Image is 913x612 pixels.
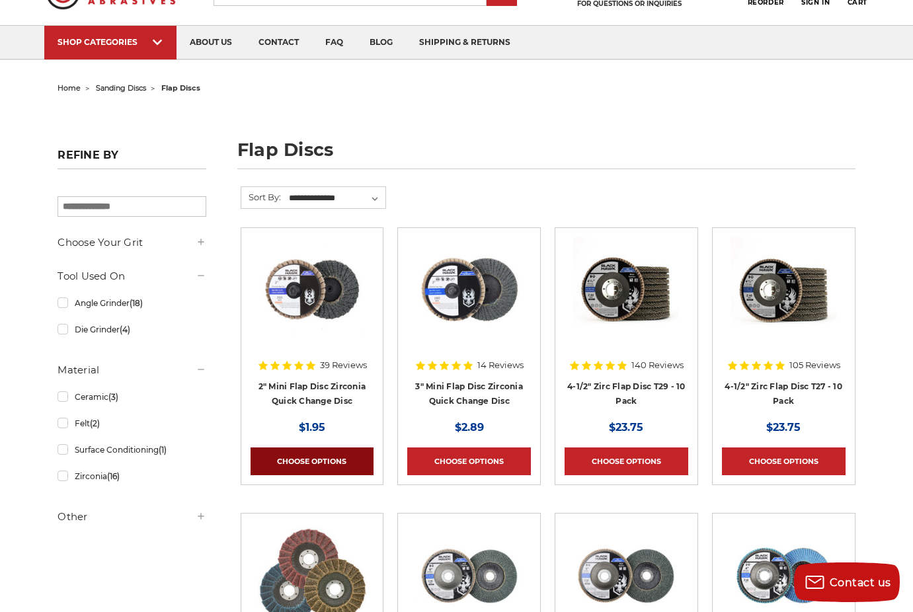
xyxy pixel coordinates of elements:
[58,412,206,435] a: Felt
[161,83,200,93] span: flap discs
[58,149,206,169] h5: Refine by
[259,237,365,343] img: Black Hawk Abrasives 2-inch Zirconia Flap Disc with 60 Grit Zirconia for Smooth Finishing
[120,325,130,334] span: (4)
[58,318,206,341] a: Die Grinder
[455,421,484,434] span: $2.89
[830,576,891,589] span: Contact us
[90,418,100,428] span: (2)
[794,562,900,602] button: Contact us
[609,421,643,434] span: $23.75
[573,237,679,343] img: 4.5" Black Hawk Zirconia Flap Disc 10 Pack
[565,237,688,361] a: 4.5" Black Hawk Zirconia Flap Disc 10 Pack
[299,421,325,434] span: $1.95
[251,237,374,361] a: Black Hawk Abrasives 2-inch Zirconia Flap Disc with 60 Grit Zirconia for Smooth Finishing
[567,381,686,406] a: 4-1/2" Zirc Flap Disc T29 - 10 Pack
[258,381,366,406] a: 2" Mini Flap Disc Zirconia Quick Change Disc
[287,188,385,208] select: Sort By:
[108,392,118,402] span: (3)
[58,385,206,408] a: Ceramic
[766,421,801,434] span: $23.75
[722,237,846,361] a: Black Hawk 4-1/2" x 7/8" Flap Disc Type 27 - 10 Pack
[406,26,524,59] a: shipping & returns
[130,298,143,308] span: (18)
[58,235,206,250] h5: Choose Your Grit
[407,237,531,361] a: BHA 3" Quick Change 60 Grit Flap Disc for Fine Grinding and Finishing
[477,361,524,369] span: 14 Reviews
[58,291,206,315] a: Angle Grinder
[731,237,836,343] img: Black Hawk 4-1/2" x 7/8" Flap Disc Type 27 - 10 Pack
[245,26,312,59] a: contact
[565,447,688,475] a: Choose Options
[58,268,206,284] h5: Tool Used On
[237,141,855,169] h1: flap discs
[58,465,206,488] a: Zirconia
[415,381,523,406] a: 3" Mini Flap Disc Zirconia Quick Change Disc
[58,509,206,525] h5: Other
[177,26,245,59] a: about us
[251,447,374,475] a: Choose Options
[407,447,531,475] a: Choose Options
[631,361,684,369] span: 140 Reviews
[312,26,356,59] a: faq
[789,361,840,369] span: 105 Reviews
[241,187,281,207] label: Sort By:
[725,381,842,406] a: 4-1/2" Zirc Flap Disc T27 - 10 Pack
[96,83,146,93] a: sanding discs
[58,83,81,93] a: home
[159,445,167,455] span: (1)
[356,26,406,59] a: blog
[58,438,206,461] a: Surface Conditioning
[417,237,522,343] img: BHA 3" Quick Change 60 Grit Flap Disc for Fine Grinding and Finishing
[107,471,120,481] span: (16)
[58,37,163,47] div: SHOP CATEGORIES
[722,447,846,475] a: Choose Options
[320,361,367,369] span: 39 Reviews
[58,362,206,378] h5: Material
